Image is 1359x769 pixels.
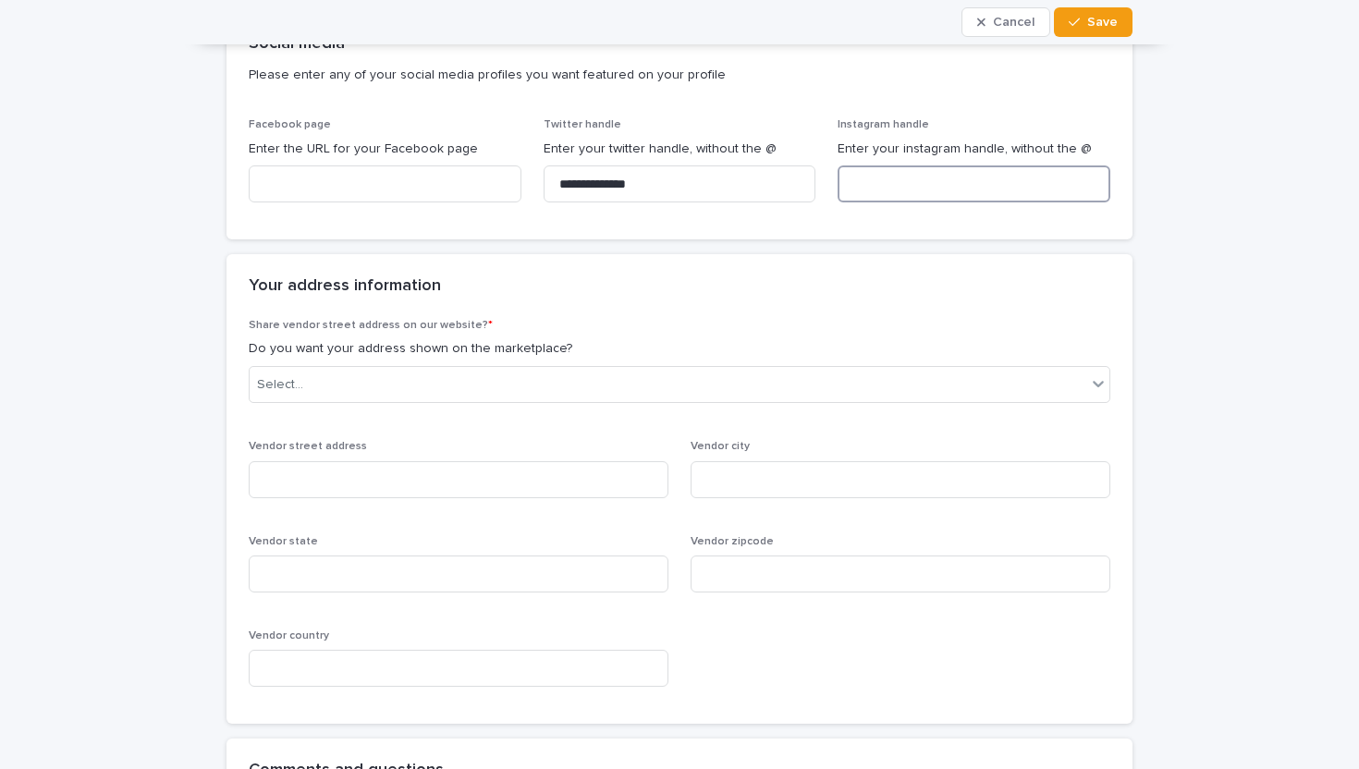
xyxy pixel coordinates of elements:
p: Enter the URL for your Facebook page [249,140,521,159]
span: Vendor zipcode [691,536,774,547]
span: Vendor country [249,630,329,641]
span: Cancel [993,16,1035,29]
button: Cancel [961,7,1050,37]
span: Vendor state [249,536,318,547]
span: Instagram handle [838,119,929,130]
span: Vendor street address [249,441,367,452]
span: Save [1087,16,1118,29]
p: Enter your instagram handle, without the @ [838,140,1110,159]
span: Share vendor street address on our website? [249,320,493,331]
p: Please enter any of your social media profiles you want featured on your profile [249,67,1103,83]
span: Twitter handle [544,119,621,130]
button: Save [1054,7,1132,37]
p: Do you want your address shown on the marketplace? [249,339,1110,359]
p: Enter your twitter handle, without the @ [544,140,816,159]
span: Facebook page [249,119,331,130]
div: Select... [257,375,303,395]
span: Vendor city [691,441,750,452]
h2: Your address information [249,276,441,297]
